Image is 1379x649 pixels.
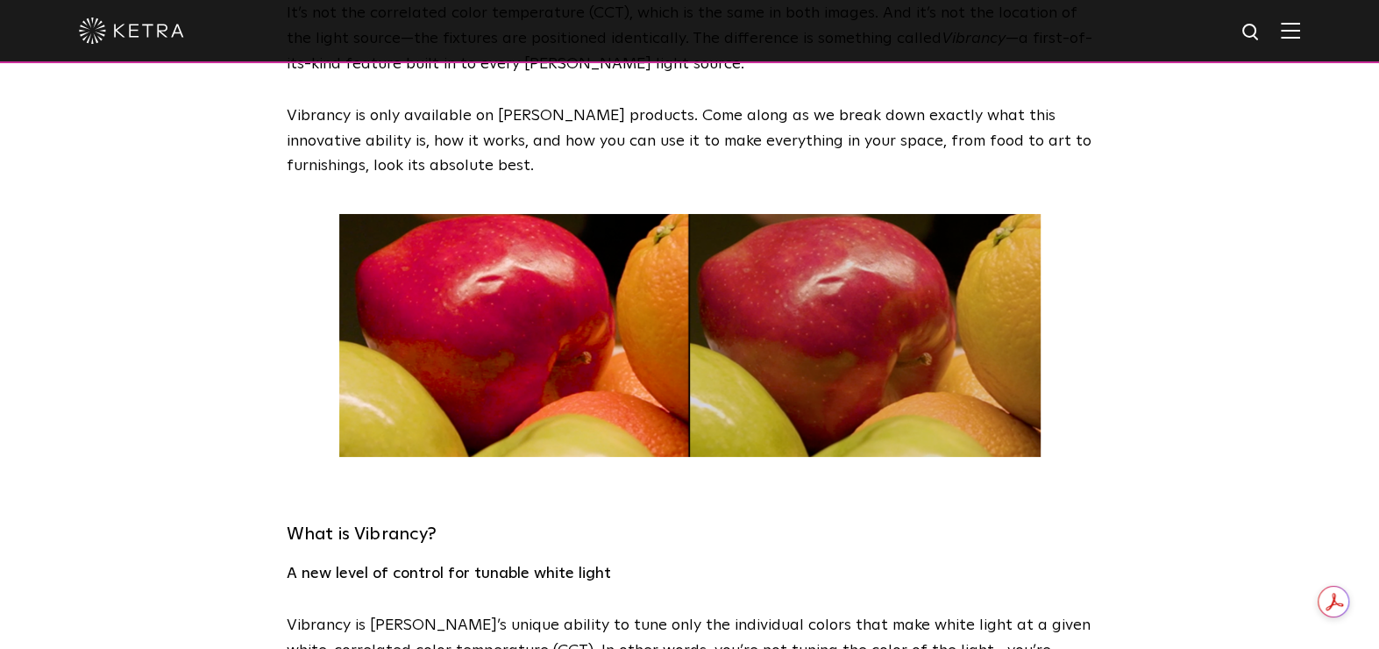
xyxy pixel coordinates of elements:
[1281,22,1300,39] img: Hamburger%20Nav.svg
[287,518,1093,550] h3: What is Vibrancy?
[79,18,184,44] img: ketra-logo-2019-white
[287,566,611,581] strong: A new level of control for tunable white light
[1240,22,1262,44] img: search icon
[287,103,1093,179] p: Vibrancy is only available on [PERSON_NAME] products. Come along as we break down exactly what th...
[339,214,1041,457] img: VibrancyAssets-AppleComparison_041019_DT3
